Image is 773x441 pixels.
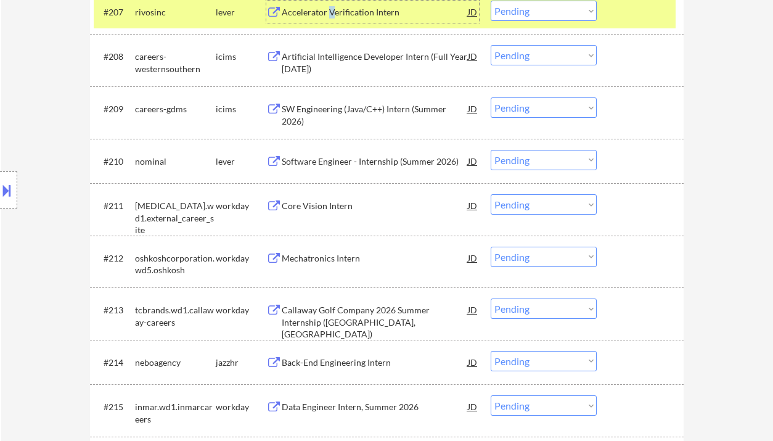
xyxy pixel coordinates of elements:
[282,6,468,19] div: Accelerator Verification Intern
[467,150,479,172] div: JD
[135,357,216,369] div: neboagency
[467,247,479,269] div: JD
[467,45,479,67] div: JD
[282,51,468,75] div: Artificial Intelligence Developer Intern (Full Year [DATE])
[135,304,216,328] div: tcbrands.wd1.callaway-careers
[282,304,468,340] div: Callaway Golf Company 2026 Summer Internship ([GEOGRAPHIC_DATA], [GEOGRAPHIC_DATA])
[216,252,266,265] div: workday
[467,1,479,23] div: JD
[104,6,125,19] div: #207
[282,103,468,127] div: SW Engineering (Java/C++) Intern (Summer 2026)
[282,401,468,413] div: Data Engineer Intern, Summer 2026
[216,155,266,168] div: lever
[282,357,468,369] div: Back-End Engineering Intern
[135,401,216,425] div: inmar.wd1.inmarcareers
[104,357,125,369] div: #214
[467,395,479,418] div: JD
[104,51,125,63] div: #208
[216,103,266,115] div: icims
[282,155,468,168] div: Software Engineer - Internship (Summer 2026)
[467,299,479,321] div: JD
[216,401,266,413] div: workday
[135,51,216,75] div: careers-westernsouthern
[216,200,266,212] div: workday
[467,194,479,216] div: JD
[467,97,479,120] div: JD
[135,6,216,19] div: rivosinc
[216,51,266,63] div: icims
[216,6,266,19] div: lever
[282,252,468,265] div: Mechatronics Intern
[216,304,266,316] div: workday
[104,304,125,316] div: #213
[216,357,266,369] div: jazzhr
[467,351,479,373] div: JD
[104,401,125,413] div: #215
[282,200,468,212] div: Core Vision Intern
